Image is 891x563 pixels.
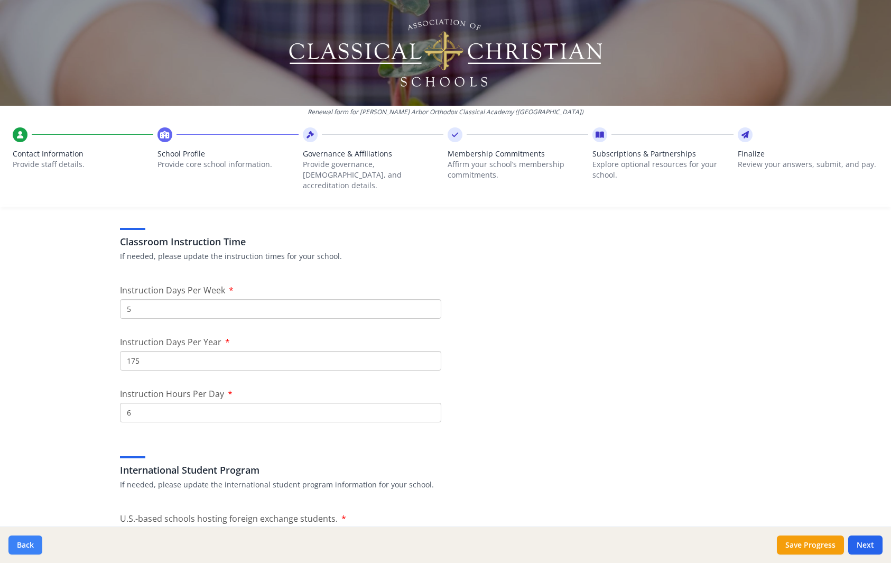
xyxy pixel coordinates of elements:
span: School Profile [157,149,298,159]
h3: Classroom Instruction Time [120,234,771,249]
p: If needed, please update the international student program information for your school. [120,479,771,490]
p: Affirm your school’s membership commitments. [448,159,588,180]
p: Provide governance, [DEMOGRAPHIC_DATA], and accreditation details. [303,159,443,191]
h3: International Student Program [120,463,771,477]
p: Provide staff details. [13,159,153,170]
span: Instruction Days Per Week [120,284,225,296]
p: If needed, please update the instruction times for your school. [120,251,771,262]
span: U.S.-based schools hosting foreign exchange students. [120,513,338,524]
button: Save Progress [777,536,844,555]
img: Logo [287,16,604,90]
button: Back [8,536,42,555]
p: Review your answers, submit, and pay. [738,159,878,170]
span: Finalize [738,149,878,159]
span: Subscriptions & Partnerships [592,149,733,159]
span: Contact Information [13,149,153,159]
button: Next [848,536,883,555]
span: Governance & Affiliations [303,149,443,159]
p: Provide core school information. [157,159,298,170]
p: Explore optional resources for your school. [592,159,733,180]
span: Membership Commitments [448,149,588,159]
span: Instruction Days Per Year [120,336,221,348]
span: Instruction Hours Per Day [120,388,224,400]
